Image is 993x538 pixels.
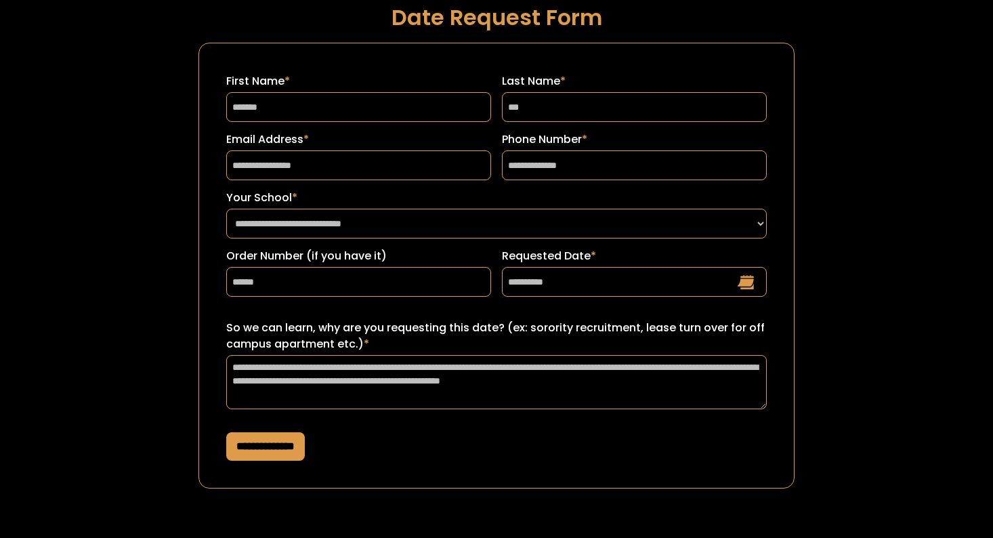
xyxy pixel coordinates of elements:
[226,73,491,89] label: First Name
[502,248,767,264] label: Requested Date
[502,131,767,148] label: Phone Number
[226,248,491,264] label: Order Number (if you have it)
[198,5,795,29] h1: Date Request Form
[502,73,767,89] label: Last Name
[198,43,795,489] form: Request a Date Form
[226,320,767,352] label: So we can learn, why are you requesting this date? (ex: sorority recruitment, lease turn over for...
[226,131,491,148] label: Email Address
[226,190,767,206] label: Your School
